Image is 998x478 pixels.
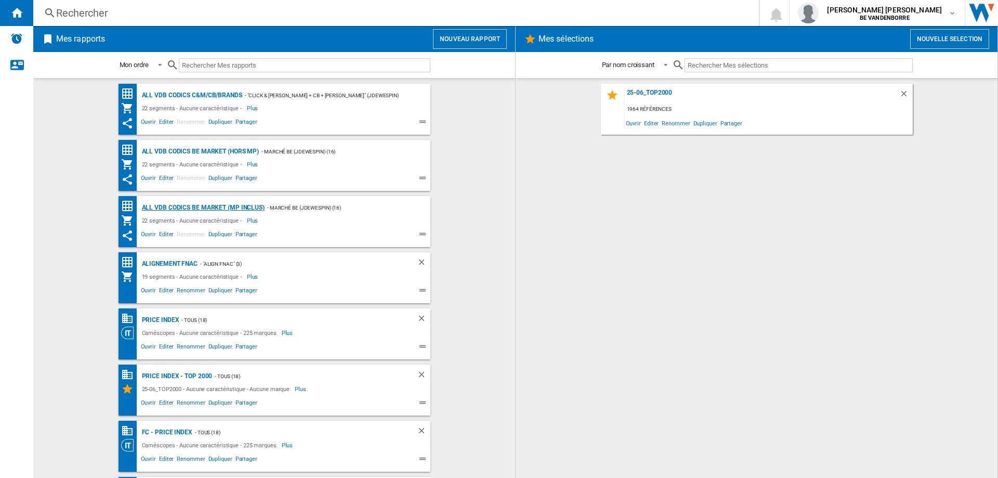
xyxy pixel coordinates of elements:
[207,117,234,130] span: Dupliquer
[139,370,213,383] div: PRICE INDEX - Top 2000
[56,6,732,20] div: Rechercher
[121,200,139,213] div: Matrice des prix
[624,116,642,130] span: Ouvrir
[234,342,259,354] span: Partager
[175,229,206,242] span: Renommer
[207,454,234,467] span: Dupliquer
[685,58,913,72] input: Rechercher Mes sélections
[121,229,134,242] ng-md-icon: Ce rapport a été partagé avec vous
[121,327,139,339] div: Vision Catégorie
[139,145,259,158] div: ALL VDB CODICS BE MARKET (hors MP)
[121,312,139,325] div: Base 100
[247,102,260,114] span: Plus
[157,117,175,130] span: Editer
[433,29,507,49] button: Nouveau rapport
[179,58,430,72] input: Rechercher Mes rapports
[121,368,139,381] div: Base 100
[179,314,396,327] div: - TOUS (18)
[212,370,396,383] div: - TOUS (18)
[121,214,139,227] div: Mon assortiment
[234,117,259,130] span: Partager
[417,314,430,327] div: Supprimer
[157,229,175,242] span: Editer
[54,29,107,49] h2: Mes rapports
[207,173,234,186] span: Dupliquer
[910,29,989,49] button: Nouvelle selection
[175,454,206,467] span: Renommer
[265,201,410,214] div: - Marché BE (jdewespin) (16)
[798,3,819,23] img: profile.jpg
[139,257,198,270] div: Alignement Fnac
[624,103,913,116] div: 1964 références
[175,342,206,354] span: Renommer
[259,145,409,158] div: - Marché BE (jdewespin) (16)
[692,116,719,130] span: Dupliquer
[139,439,282,451] div: Caméscopes - Aucune caractéristique - 225 marques
[139,173,157,186] span: Ouvrir
[175,286,206,298] span: Renommer
[536,29,596,49] h2: Mes sélections
[121,144,139,157] div: Matrice des prix
[157,286,175,298] span: Editer
[139,398,157,410] span: Ouvrir
[121,256,139,269] div: Matrice des prix
[121,102,139,114] div: Mon assortiment
[139,158,247,171] div: 22 segments - Aucune caractéristique -
[602,61,654,69] div: Par nom croissant
[207,286,234,298] span: Dupliquer
[139,342,157,354] span: Ouvrir
[121,270,139,283] div: Mon assortiment
[207,398,234,410] span: Dupliquer
[157,342,175,354] span: Editer
[175,398,206,410] span: Renommer
[139,327,282,339] div: Caméscopes - Aucune caractéristique - 225 marques
[121,173,134,186] ng-md-icon: Ce rapport a été partagé avec vous
[642,116,660,130] span: Editer
[247,158,260,171] span: Plus
[282,327,295,339] span: Plus
[417,370,430,383] div: Supprimer
[207,229,234,242] span: Dupliquer
[121,424,139,437] div: Base 100
[121,439,139,451] div: Vision Catégorie
[207,342,234,354] span: Dupliquer
[234,398,259,410] span: Partager
[139,270,247,283] div: 19 segments - Aucune caractéristique -
[157,173,175,186] span: Editer
[139,201,265,214] div: ALL VDB CODICS BE MARKET (MP inclus)
[198,257,396,270] div: - "Align Fnac" (3)
[192,426,396,439] div: - TOUS (18)
[139,314,179,327] div: PRICE INDEX
[234,229,259,242] span: Partager
[175,117,206,130] span: Renommer
[121,87,139,100] div: Matrice des prix
[139,89,242,102] div: ALL VDB CODICS C&M/CB/BRANDS
[139,454,157,467] span: Ouvrir
[139,426,192,439] div: FC - PRICE INDEX
[157,398,175,410] span: Editer
[282,439,295,451] span: Plus
[234,173,259,186] span: Partager
[139,229,157,242] span: Ouvrir
[120,61,149,69] div: Mon ordre
[175,173,206,186] span: Renommer
[121,158,139,171] div: Mon assortiment
[417,257,430,270] div: Supprimer
[10,32,23,45] img: alerts-logo.svg
[139,117,157,130] span: Ouvrir
[234,286,259,298] span: Partager
[121,383,139,395] div: Mes Sélections
[157,454,175,467] span: Editer
[121,117,134,130] ng-md-icon: Ce rapport a été partagé avec vous
[624,89,899,103] div: 25-06_TOP2000
[247,214,260,227] span: Plus
[139,383,295,395] div: 25-06_TOP2000 - Aucune caractéristique - Aucune marque
[860,15,910,21] b: BE VANDENBORRE
[234,454,259,467] span: Partager
[247,270,260,283] span: Plus
[827,5,942,15] span: [PERSON_NAME] [PERSON_NAME]
[139,214,247,227] div: 22 segments - Aucune caractéristique -
[719,116,744,130] span: Partager
[295,383,308,395] span: Plus
[899,89,913,103] div: Supprimer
